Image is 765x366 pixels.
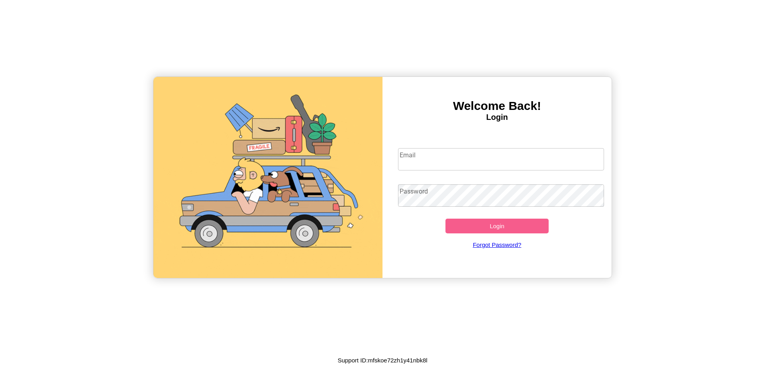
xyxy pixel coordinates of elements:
[394,233,600,256] a: Forgot Password?
[445,219,549,233] button: Login
[382,99,612,113] h3: Welcome Back!
[153,77,382,278] img: gif
[337,355,427,366] p: Support ID: mfskoe72zh1y41nbk8l
[382,113,612,122] h4: Login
